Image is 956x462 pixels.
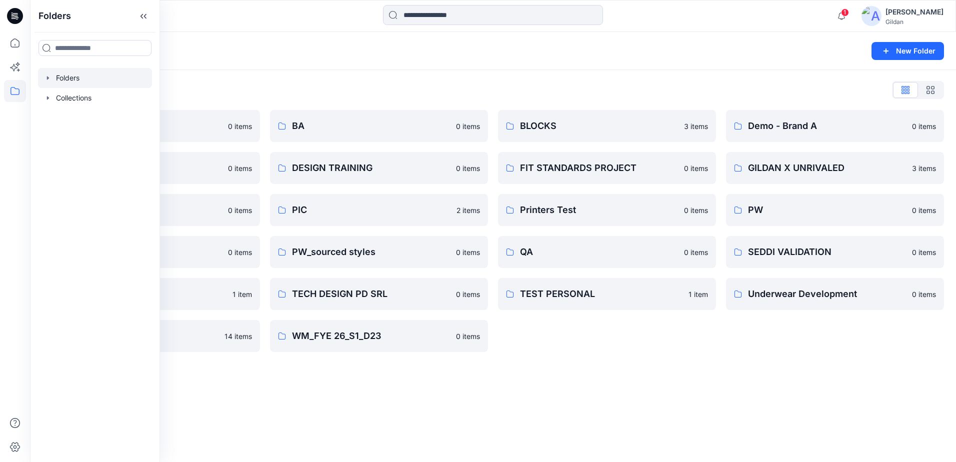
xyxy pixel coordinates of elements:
div: [PERSON_NAME] [885,6,943,18]
a: PW_sourced styles0 items [270,236,488,268]
a: PIC2 items [270,194,488,226]
p: Printers Test [520,203,678,217]
a: TEST PERSONAL1 item [498,278,716,310]
p: PW [748,203,906,217]
div: Gildan [885,18,943,25]
p: 1 item [232,289,252,299]
p: BLOCKS [520,119,678,133]
a: Underwear Development0 items [726,278,944,310]
p: 0 items [684,205,708,215]
p: 14 items [224,331,252,341]
p: FIT STANDARDS PROJECT [520,161,678,175]
p: 0 items [228,205,252,215]
img: avatar [861,6,881,26]
button: New Folder [871,42,944,60]
p: 0 items [228,121,252,131]
p: QA [520,245,678,259]
a: WM_FYE 26_S1_D230 items [270,320,488,352]
p: 3 items [684,121,708,131]
p: 0 items [912,121,936,131]
p: BA [292,119,450,133]
p: SEDDI VALIDATION [748,245,906,259]
a: QA0 items [498,236,716,268]
p: 0 items [456,331,480,341]
p: Demo - Brand A [748,119,906,133]
a: BLOCKS3 items [498,110,716,142]
p: 2 items [456,205,480,215]
p: 0 items [456,289,480,299]
a: FIT STANDARDS PROJECT0 items [498,152,716,184]
a: SEDDI VALIDATION0 items [726,236,944,268]
a: BA0 items [270,110,488,142]
p: 0 items [456,163,480,173]
span: 1 [841,8,849,16]
p: 0 items [912,247,936,257]
p: 0 items [228,163,252,173]
a: PW0 items [726,194,944,226]
p: TEST PERSONAL [520,287,682,301]
p: GILDAN X UNRIVALED [748,161,906,175]
p: WM_FYE 26_S1_D23 [292,329,450,343]
a: Printers Test0 items [498,194,716,226]
p: DESIGN TRAINING [292,161,450,175]
p: 0 items [684,163,708,173]
p: 3 items [912,163,936,173]
a: DESIGN TRAINING0 items [270,152,488,184]
p: 0 items [456,121,480,131]
p: 1 item [688,289,708,299]
p: 0 items [228,247,252,257]
a: Demo - Brand A0 items [726,110,944,142]
p: Underwear Development [748,287,906,301]
p: PIC [292,203,450,217]
p: 0 items [912,289,936,299]
a: TECH DESIGN PD SRL0 items [270,278,488,310]
p: 0 items [456,247,480,257]
p: 0 items [684,247,708,257]
p: TECH DESIGN PD SRL [292,287,450,301]
p: PW_sourced styles [292,245,450,259]
a: GILDAN X UNRIVALED3 items [726,152,944,184]
p: 0 items [912,205,936,215]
